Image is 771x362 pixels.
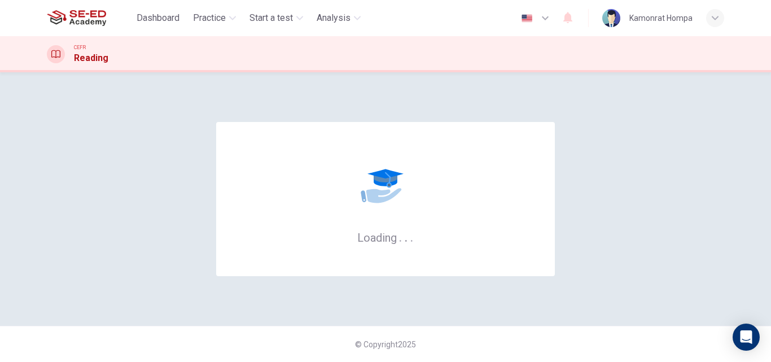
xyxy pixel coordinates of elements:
[132,8,184,28] button: Dashboard
[47,7,106,29] img: SE-ED Academy logo
[74,43,86,51] span: CEFR
[733,324,760,351] div: Open Intercom Messenger
[629,11,693,25] div: Kamonrat Hompa
[137,11,179,25] span: Dashboard
[312,8,365,28] button: Analysis
[317,11,351,25] span: Analysis
[357,230,414,245] h6: Loading
[355,340,416,349] span: © Copyright 2025
[520,14,534,23] img: en
[193,11,226,25] span: Practice
[404,227,408,246] h6: .
[47,7,132,29] a: SE-ED Academy logo
[245,8,308,28] button: Start a test
[398,227,402,246] h6: .
[249,11,293,25] span: Start a test
[410,227,414,246] h6: .
[189,8,240,28] button: Practice
[602,9,620,27] img: Profile picture
[74,51,108,65] h1: Reading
